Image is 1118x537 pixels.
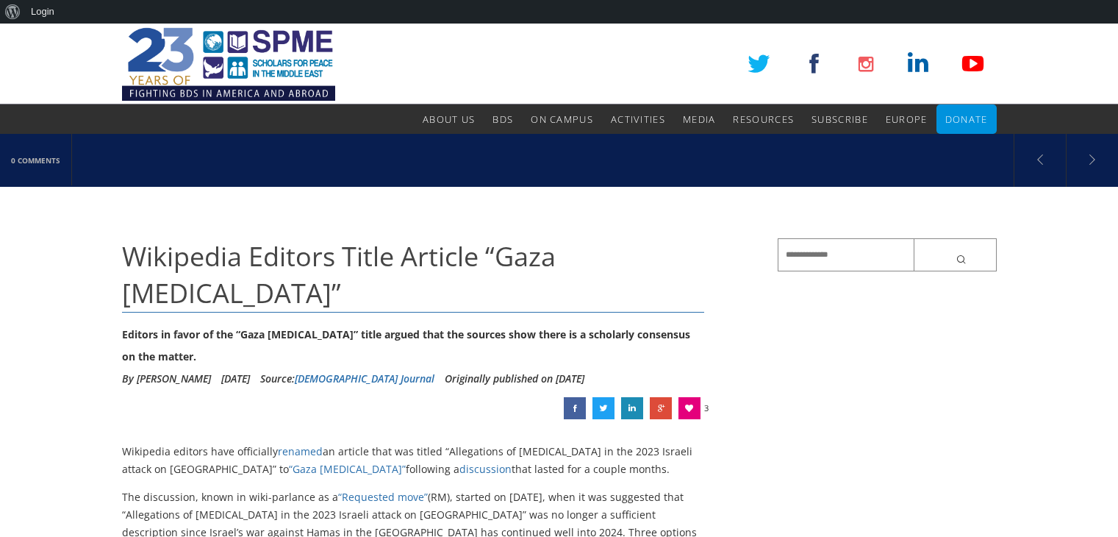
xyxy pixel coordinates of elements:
li: [DATE] [221,368,250,390]
a: [DEMOGRAPHIC_DATA] Journal [295,371,434,385]
img: SPME [122,24,335,104]
span: Donate [945,113,988,126]
a: Wikipedia Editors Title Article “Gaza Genocide” [592,397,614,419]
span: Media [683,113,716,126]
a: On Campus [531,104,593,134]
span: Resources [733,113,794,126]
span: 3 [704,397,709,419]
a: Resources [733,104,794,134]
a: “Requested move” [338,490,428,504]
p: Wikipedia editors have officially an article that was titled “Allegations of [MEDICAL_DATA] in th... [122,443,705,478]
span: Subscribe [811,113,868,126]
a: Activities [611,104,665,134]
span: About Us [423,113,475,126]
a: “Gaza [MEDICAL_DATA]” [289,462,406,476]
span: BDS [492,113,513,126]
li: Originally published on [DATE] [445,368,584,390]
li: By [PERSON_NAME] [122,368,211,390]
div: Editors in favor of the “Gaza [MEDICAL_DATA]” title argued that the sources show there is a schol... [122,324,705,368]
div: Source: [260,368,434,390]
a: discussion [459,462,512,476]
a: Subscribe [811,104,868,134]
a: About Us [423,104,475,134]
a: renamed [278,444,323,458]
a: Media [683,104,716,134]
a: Wikipedia Editors Title Article “Gaza Genocide” [564,397,586,419]
span: On Campus [531,113,593,126]
span: Wikipedia Editors Title Article “Gaza [MEDICAL_DATA]” [122,238,556,311]
a: Europe [886,104,928,134]
a: BDS [492,104,513,134]
span: Activities [611,113,665,126]
a: Wikipedia Editors Title Article “Gaza Genocide” [650,397,672,419]
span: Europe [886,113,928,126]
a: Donate [945,104,988,134]
a: Wikipedia Editors Title Article “Gaza Genocide” [621,397,643,419]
